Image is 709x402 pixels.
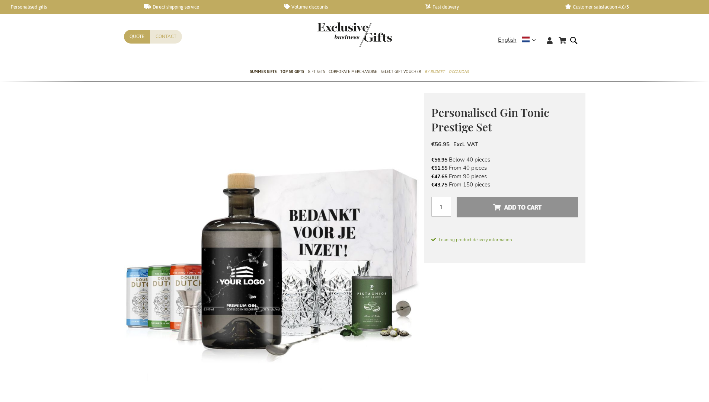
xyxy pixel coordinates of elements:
[498,36,517,44] span: English
[250,63,277,82] a: Summer Gifts
[431,181,578,189] li: From 150 pieces
[124,93,424,393] img: GEPERSONALISEERDE GIN TONIC COCKTAIL SET
[431,181,447,188] span: €43.75
[431,105,549,134] span: Personalised Gin Tonic Prestige Set
[308,68,325,76] span: Gift Sets
[329,68,377,76] span: Corporate Merchandise
[431,236,578,243] span: Loading product delivery information.
[329,63,377,82] a: Corporate Merchandise
[150,30,182,44] a: Contact
[565,4,693,10] a: Customer satisfaction 4,6/5
[425,63,445,82] a: By Budget
[431,164,578,172] li: From 40 pieces
[124,30,150,44] a: Quote
[431,173,447,180] span: €47.65
[284,4,413,10] a: Volume discounts
[431,172,578,181] li: From 90 pieces
[431,156,447,163] span: €56.95
[453,141,478,148] span: Excl. VAT
[381,63,421,82] a: Select Gift Voucher
[431,165,447,172] span: €51.55
[317,22,355,47] a: store logo
[280,63,304,82] a: TOP 50 Gifts
[144,4,272,10] a: Direct shipping service
[425,4,553,10] a: Fast delivery
[448,68,469,76] span: Occasions
[431,197,451,217] input: Qty
[431,141,450,148] span: €56.95
[280,68,304,76] span: TOP 50 Gifts
[381,68,421,76] span: Select Gift Voucher
[4,4,132,10] a: Personalised gifts
[431,156,578,164] li: Below 40 pieces
[308,63,325,82] a: Gift Sets
[250,68,277,76] span: Summer Gifts
[448,63,469,82] a: Occasions
[425,68,445,76] span: By Budget
[317,22,392,47] img: Exclusive Business gifts logo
